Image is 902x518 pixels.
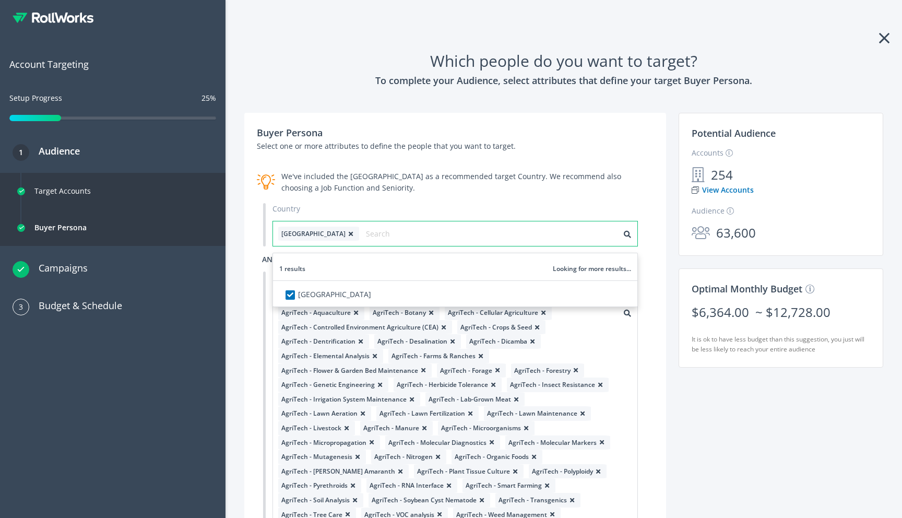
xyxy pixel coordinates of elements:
span: AgriTech - Microorganisms [441,421,521,435]
span: AgriTech - Plant Tissue Culture [417,464,510,479]
h3: Budget & Schedule [29,298,122,313]
span: AgriTech - Irrigation System Maintenance [281,392,407,407]
label: Audience [692,205,734,217]
span: AgriTech - RNA Interface [370,478,444,493]
input: Search [366,227,459,241]
span: AgriTech - Genetic Engineering [281,378,375,392]
span: AgriTech - Insect Resistance [510,378,595,392]
span: 1 [19,144,23,161]
span: AgriTech - Mutagenesis [281,450,352,464]
span: 63,600 [710,223,762,243]
span: Account Targeting [9,57,216,72]
h3: Audience [29,144,80,158]
span: AgriTech - Forestry [514,363,571,378]
span: AgriTech - Soil Analysis [281,493,350,508]
span: ~ [755,302,763,322]
span: AgriTech - Smart Farming [466,478,542,493]
span: AgriTech - Transgenics [499,493,567,508]
a: View Accounts [692,184,754,196]
span: AgriTech - Molecular Diagnostics [388,435,486,450]
span: 3 [19,299,23,315]
h3: To complete your Audience, select attributes that define your target Buyer Persona. [244,73,883,88]
div: 25% [201,92,216,104]
span: Looking for more results... [553,264,631,274]
div: 12,728.00 [773,302,830,322]
span: AgriTech - Herbicide Tolerance [397,378,488,392]
div: RollWorks [13,13,213,23]
span: 254 [705,165,739,185]
div: We've included the [GEOGRAPHIC_DATA] as a recommended target Country. We recommend also choosing ... [281,171,654,194]
span: and [262,254,278,264]
span: 1 results [279,264,305,274]
span: AgriTech - Desalination [377,334,447,349]
h1: Which people do you want to target? [244,49,883,73]
span: Optimal Monthly Budget [692,282,805,295]
span: AgriTech - Micropropagation [281,435,366,450]
label: Accounts [692,147,733,159]
span: AgriTech - Dentrification [281,334,355,349]
span: AgriTech - Crops & Seed [460,320,532,335]
span: AgriTech - Dicamba [469,334,527,349]
span: AgriTech - Elemental Analysis [281,349,370,363]
span: AgriTech - Soybean Cyst Nematode [372,493,477,508]
span: AgriTech - Nitrogen [374,450,433,464]
div: 6,364.00 [699,302,749,322]
span: AgriTech - Manure [363,421,419,435]
span: AgriTech - Livestock [281,421,341,435]
label: Country [272,203,300,215]
h3: Potential Audience [692,126,870,147]
span: AgriTech - Farms & Ranches [391,349,476,363]
span: AgriTech - Aquaculture [281,305,351,320]
span: [GEOGRAPHIC_DATA] [281,227,346,241]
span: AgriTech - Molecular Markers [508,435,597,450]
div: $ [692,302,699,322]
div: Target Accounts [34,179,91,204]
span: AgriTech - Botany [373,305,426,320]
span: AgriTech - Lawn Fertilization [379,406,465,421]
span: AgriTech - Lab-Grown Meat [429,392,511,407]
span: AgriTech - Flower & Garden Bed Maintenance [281,363,418,378]
h5: It is ok to have less budget than this suggestion, you just will be less likely to reach your ent... [692,335,870,355]
span: AgriTech - [PERSON_NAME] Amaranth [281,464,395,479]
span: AgriTech - Controlled Environment Agriculture (CEA) [281,320,438,335]
span: AgriTech - Pyrethroids [281,478,348,493]
div: Buyer Persona [34,215,87,240]
h3: Campaigns [29,261,88,275]
div: Setup Progress [9,92,62,113]
span: AgriTech - Cellular Agriculture [448,305,538,320]
h3: Buyer Persona [257,125,654,140]
label: [GEOGRAPHIC_DATA] [301,289,371,300]
span: AgriTech - Lawn Maintenance [487,406,577,421]
span: AgriTech - Organic Foods [455,450,529,464]
div: $ [766,302,773,322]
span: AgriTech - Lawn Aeration [281,406,358,421]
span: AgriTech - Forage [440,363,492,378]
span: AgriTech - Polyploidy [532,464,593,479]
p: Select one or more attributes to define the people that you want to target. [257,140,654,152]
